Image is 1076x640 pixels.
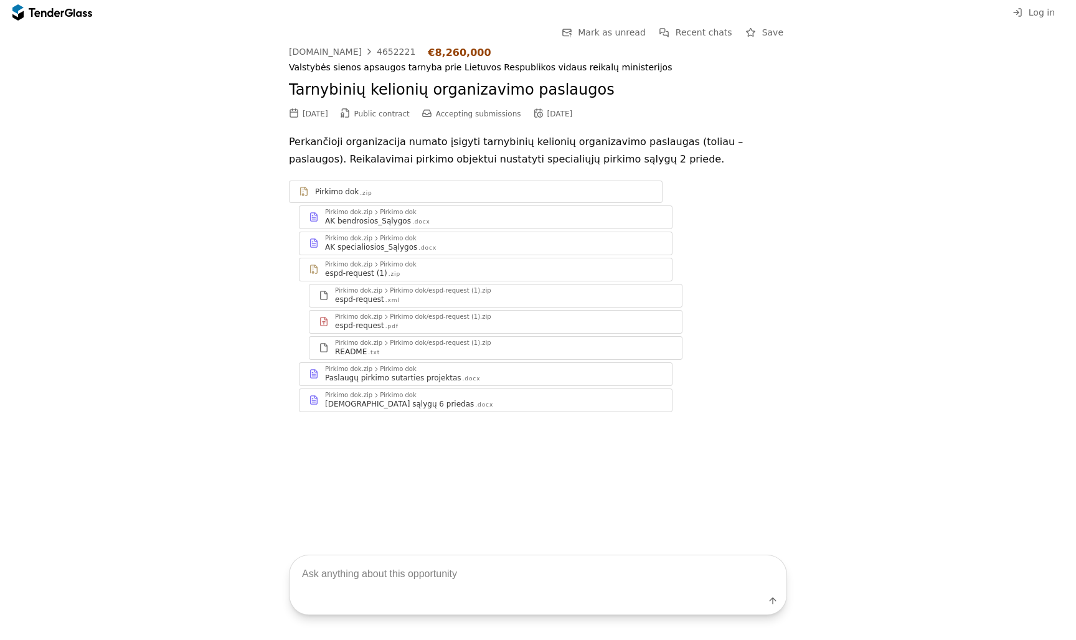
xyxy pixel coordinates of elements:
div: Pirkimo dok/espd-request (1).zip [390,314,491,320]
div: espd-request (1) [325,268,387,278]
a: Pirkimo dok.zipPirkimo dok/espd-request (1).zipespd-request.pdf [309,310,682,334]
div: .docx [418,244,437,252]
h2: Tarnybinių kelionių organizavimo paslaugos [289,80,787,101]
div: Valstybės sienos apsaugos tarnyba prie Lietuvos Respublikos vidaus reikalų ministerijos [289,62,787,73]
div: [DATE] [303,110,328,118]
div: [DOMAIN_NAME] [289,47,362,56]
div: 4652221 [377,47,415,56]
span: Mark as unread [578,27,646,37]
a: Pirkimo dok.zipPirkimo dok/espd-request (1).zipREADME.txt [309,336,682,360]
div: .docx [412,218,430,226]
div: [DEMOGRAPHIC_DATA] sąlygų 6 priedas [325,399,474,409]
button: Mark as unread [558,25,649,40]
a: Pirkimo dok.zipPirkimo dokAK bendrosios_Sąlygos.docx [299,205,672,229]
div: .txt [368,349,380,357]
div: Pirkimo dok.zip [325,261,372,268]
div: Pirkimo dok.zip [325,366,372,372]
div: Pirkimo dok.zip [325,235,372,242]
div: Pirkimo dok.zip [335,314,382,320]
div: .docx [463,375,481,383]
a: Pirkimo dok.zipPirkimo dokPaslaugų pirkimo sutarties projektas.docx [299,362,672,386]
a: Pirkimo dok.zipPirkimo dokespd-request (1).zip [299,258,672,281]
div: .docx [475,401,493,409]
div: Pirkimo dok [380,209,417,215]
div: Pirkimo dok/espd-request (1).zip [390,288,491,294]
p: Perkančioji organizacija numato įsigyti tarnybinių kelionių organizavimo paslaugas (toliau – pasl... [289,133,787,168]
a: Pirkimo dok.zip [289,181,663,203]
div: .zip [360,189,372,197]
a: [DOMAIN_NAME]4652221 [289,47,415,57]
div: AK bendrosios_Sąlygos [325,216,411,226]
div: Pirkimo dok [380,261,417,268]
div: Pirkimo dok.zip [325,209,372,215]
span: Save [762,27,783,37]
div: Pirkimo dok [380,366,417,372]
button: Save [742,25,787,40]
div: Pirkimo dok.zip [335,340,382,346]
a: Pirkimo dok.zipPirkimo dok/espd-request (1).zipespd-request.xml [309,284,682,308]
div: [DATE] [547,110,573,118]
span: Log in [1029,7,1055,17]
button: Log in [1009,5,1059,21]
span: Accepting submissions [436,110,521,118]
span: Recent chats [676,27,732,37]
a: Pirkimo dok.zipPirkimo dok[DEMOGRAPHIC_DATA] sąlygų 6 priedas.docx [299,388,672,412]
div: Pirkimo dok [315,187,359,197]
div: AK specialiosios_Sąlygos [325,242,417,252]
div: Pirkimo dok [380,235,417,242]
div: .zip [389,270,400,278]
div: Pirkimo dok [380,392,417,398]
button: Recent chats [656,25,736,40]
div: README [335,347,367,357]
div: espd-request [335,294,384,304]
div: espd-request [335,321,384,331]
div: Pirkimo dok.zip [325,392,372,398]
div: €8,260,000 [428,47,491,59]
span: Public contract [354,110,410,118]
div: .pdf [385,322,399,331]
div: Paslaugų pirkimo sutarties projektas [325,373,461,383]
div: Pirkimo dok/espd-request (1).zip [390,340,491,346]
div: Pirkimo dok.zip [335,288,382,294]
a: Pirkimo dok.zipPirkimo dokAK specialiosios_Sąlygos.docx [299,232,672,255]
div: .xml [385,296,400,304]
